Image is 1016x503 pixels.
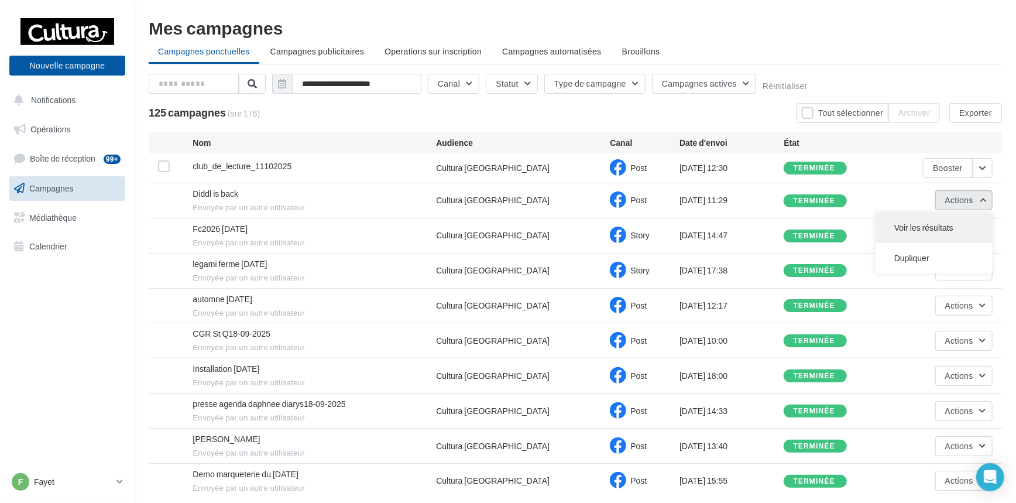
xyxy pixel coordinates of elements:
span: Post [630,300,647,310]
div: [DATE] 15:55 [679,475,784,487]
div: Cultura [GEOGRAPHIC_DATA] [436,440,550,452]
span: Campagnes [29,183,74,193]
span: Installation noel 2025 [193,364,259,374]
div: [DATE] 11:29 [679,194,784,206]
button: Notifications [7,88,123,112]
span: Envoyée par un autre utilisateur [193,343,436,353]
div: terminée [793,443,835,450]
div: Cultura [GEOGRAPHIC_DATA] [436,162,550,174]
a: Calendrier [7,234,128,259]
span: Boîte de réception [30,153,95,163]
div: Cultura [GEOGRAPHIC_DATA] [436,335,550,347]
span: club_de_lecture_11102025 [193,161,291,171]
button: Campagnes actives [652,74,756,94]
span: Operations sur inscription [385,46,482,56]
div: [DATE] 10:00 [679,335,784,347]
div: [DATE] 14:33 [679,405,784,417]
span: Calendrier [29,241,67,251]
span: Post [630,406,647,416]
button: Archiver [888,103,940,123]
span: Post [630,336,647,345]
div: Canal [610,137,679,149]
span: Campagnes publicitaires [270,46,364,56]
button: Actions [935,366,993,386]
div: terminée [793,197,835,205]
div: Cultura [GEOGRAPHIC_DATA] [436,265,550,276]
span: Brouillons [622,46,660,56]
button: Exporter [949,103,1002,123]
div: 99+ [104,155,121,164]
span: Diddl is back [193,189,238,199]
div: [DATE] 14:47 [679,230,784,241]
button: Dupliquer [876,243,993,273]
span: Envoyée par un autre utilisateur [193,413,436,423]
button: Actions [935,401,993,421]
span: presse agenda daphnee diarys18-09-2025 [193,399,345,409]
div: Open Intercom Messenger [976,463,1004,491]
span: Envoyée par un autre utilisateur [193,308,436,319]
span: Envoyée par un autre utilisateur [193,238,436,248]
div: Date d'envoi [679,137,784,149]
button: Statut [486,74,538,94]
span: Médiathèque [29,212,77,222]
button: Actions [935,296,993,316]
a: Médiathèque [7,206,128,230]
div: [DATE] 13:40 [679,440,784,452]
button: Booster [923,158,973,178]
div: terminée [793,232,835,240]
span: Post [630,163,647,173]
div: Cultura [GEOGRAPHIC_DATA] [436,370,550,382]
span: Post [630,195,647,205]
span: F [18,476,23,488]
div: Cultura [GEOGRAPHIC_DATA] [436,230,550,241]
span: Envoyée par un autre utilisateur [193,378,436,388]
button: Type de campagne [544,74,646,94]
span: Thierry Bernier [193,434,260,444]
button: Canal [428,74,479,94]
button: Voir les résultats [876,213,993,243]
span: Opérations [30,124,70,134]
div: Mes campagnes [149,19,1002,36]
a: Boîte de réception99+ [7,146,128,171]
span: Fc2026 26-09-2025 [193,224,248,234]
div: terminée [793,165,835,172]
span: Envoyée par un autre utilisateur [193,448,436,458]
span: Actions [945,475,973,485]
button: Actions [935,436,993,456]
button: Tout sélectionner [797,103,888,123]
div: terminée [793,372,835,380]
button: Actions [935,331,993,351]
button: Réinitialiser [763,81,808,91]
button: Nouvelle campagne [9,56,125,76]
span: Campagnes actives [662,78,737,88]
div: [DATE] 12:17 [679,300,784,312]
div: terminée [793,408,835,415]
span: Actions [945,300,973,310]
div: [DATE] 18:00 [679,370,784,382]
span: Notifications [31,95,75,105]
span: Actions [945,371,973,381]
div: terminée [793,267,835,275]
span: Campagnes automatisées [502,46,601,56]
div: terminée [793,302,835,310]
span: Story [630,230,650,240]
span: Story [630,265,650,275]
span: Actions [945,406,973,416]
div: Cultura [GEOGRAPHIC_DATA] [436,475,550,487]
p: Fayet [34,476,112,488]
span: CGR St Q18-09-2025 [193,329,270,338]
a: F Fayet [9,471,125,493]
div: [DATE] 12:30 [679,162,784,174]
button: Actions [935,471,993,491]
span: legami ferme 25-09-2025 [193,259,267,269]
span: Envoyée par un autre utilisateur [193,273,436,283]
span: Post [630,475,647,485]
span: Envoyée par un autre utilisateur [193,483,436,494]
button: Actions [935,190,993,210]
div: Nom [193,137,436,149]
div: État [784,137,888,149]
span: Post [630,441,647,451]
span: Demo marqueterie du 13-09-2025 [193,469,298,479]
span: automne 23-09-2025 [193,294,252,304]
div: Cultura [GEOGRAPHIC_DATA] [436,405,550,417]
